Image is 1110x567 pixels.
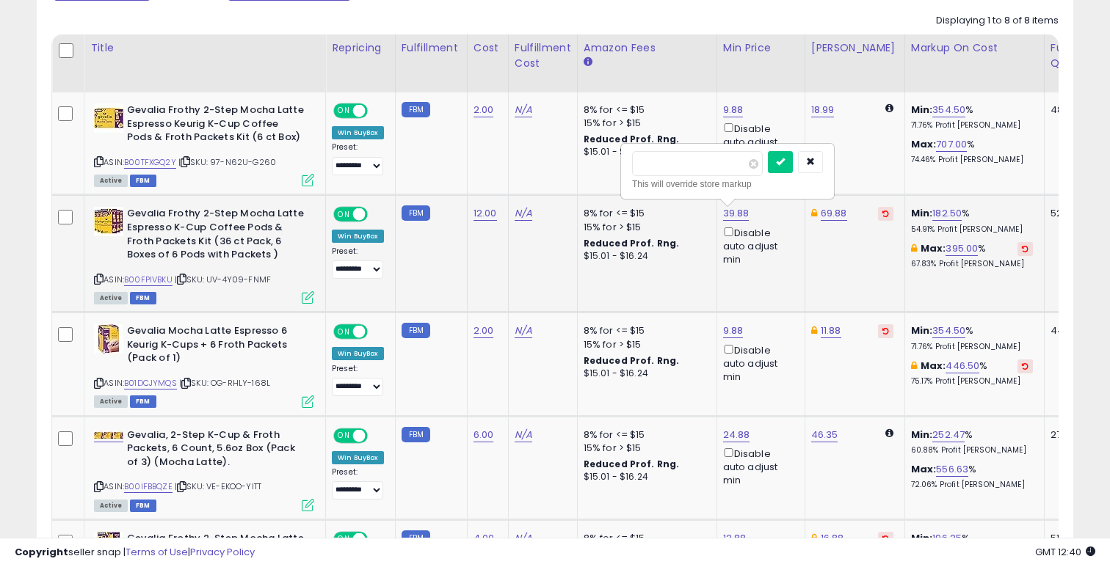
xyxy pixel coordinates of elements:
[932,206,962,221] a: 182.50
[366,208,389,221] span: OFF
[632,177,823,191] div: This will override store markup
[94,207,123,236] img: 51BVX6hUOEL._SL40_.jpg
[402,427,430,442] small: FBM
[90,40,319,56] div: Title
[921,241,946,255] b: Max:
[911,138,1033,165] div: %
[515,103,532,117] a: N/A
[584,471,705,483] div: $15.01 - $16.24
[178,156,276,168] span: | SKU: 97-N62U-G260
[1051,40,1101,71] div: Fulfillable Quantity
[402,205,430,221] small: FBM
[911,137,937,151] b: Max:
[175,274,271,285] span: | SKU: UV-4Y09-FNMF
[723,120,794,163] div: Disable auto adjust min
[911,324,1033,351] div: %
[335,105,353,117] span: ON
[1051,324,1096,337] div: 44
[723,323,744,338] a: 9.88
[332,126,384,139] div: Win BuyBox
[366,429,389,442] span: OFF
[474,323,494,338] a: 2.00
[584,338,705,351] div: 15% for > $15
[911,463,1033,490] div: %
[332,142,384,175] div: Preset:
[94,324,314,406] div: ASIN:
[402,102,430,117] small: FBM
[130,395,156,408] span: FBM
[366,326,389,338] span: OFF
[127,103,305,148] b: Gevalia Frothy 2-Step Mocha Latte Espresso Keurig K-Cup Coffee Pods & Froth Packets Kit (6 ct Box)
[911,155,1033,165] p: 74.46% Profit [PERSON_NAME]
[584,324,705,337] div: 8% for <= $15
[332,347,384,360] div: Win BuyBox
[723,428,750,442] a: 24.88
[911,40,1038,56] div: Markup on Cost
[179,377,270,389] span: | SKU: OG-RHLY-168L
[94,175,128,187] span: All listings currently available for purchase on Amazon
[584,207,705,220] div: 8% for <= $15
[584,56,592,69] small: Amazon Fees.
[127,324,305,369] b: Gevalia Mocha Latte Espresso 6 Keurig K-Cups + 6 Froth Packets (Pack of 1)
[911,359,1033,387] div: %
[584,103,705,117] div: 8% for <= $15
[911,206,933,220] b: Min:
[124,377,177,389] a: B01DCJYMQS
[921,359,946,373] b: Max:
[911,445,1033,456] p: 60.88% Profit [PERSON_NAME]
[94,428,314,510] div: ASIN:
[911,342,1033,352] p: 71.76% Profit [PERSON_NAME]
[94,103,123,133] img: 51brczcrcfL._SL40_.jpg
[15,546,255,560] div: seller snap | |
[584,146,705,158] div: $15.01 - $16.24
[584,458,680,470] b: Reduced Prof. Rng.
[584,250,705,263] div: $15.01 - $16.24
[723,206,750,221] a: 39.88
[474,40,502,56] div: Cost
[474,103,494,117] a: 2.00
[584,40,711,56] div: Amazon Fees
[1035,545,1095,559] span: 2025-09-17 12:40 GMT
[335,326,353,338] span: ON
[515,323,532,338] a: N/A
[332,230,384,243] div: Win BuyBox
[15,545,68,559] strong: Copyright
[94,395,128,408] span: All listings currently available for purchase on Amazon
[474,428,494,442] a: 6.00
[946,241,978,256] a: 395.00
[723,40,799,56] div: Min Price
[584,428,705,442] div: 8% for <= $15
[366,105,389,117] span: OFF
[911,323,933,337] b: Min:
[723,103,744,117] a: 9.88
[911,207,1033,234] div: %
[911,103,933,117] b: Min:
[94,324,123,354] img: 51U5wWOnQ8L._SL40_.jpg
[1051,207,1096,220] div: 52
[932,323,965,338] a: 354.50
[124,156,176,169] a: B00TFXGQ2Y
[130,500,156,512] span: FBM
[911,120,1033,131] p: 71.76% Profit [PERSON_NAME]
[911,259,1033,269] p: 67.83% Profit [PERSON_NAME]
[936,137,967,152] a: 707.00
[821,323,841,338] a: 11.88
[936,14,1059,28] div: Displaying 1 to 8 of 8 items
[911,242,1033,269] div: %
[402,323,430,338] small: FBM
[911,480,1033,490] p: 72.06% Profit [PERSON_NAME]
[124,274,173,286] a: B00FPIVBKU
[584,133,680,145] b: Reduced Prof. Rng.
[94,292,128,304] span: All listings currently available for purchase on Amazon
[811,103,835,117] a: 18.99
[936,462,968,477] a: 556.63
[946,359,979,373] a: 446.50
[584,237,680,249] b: Reduced Prof. Rng.
[723,224,794,267] div: Disable auto adjust min
[584,221,705,234] div: 15% for > $15
[911,224,1033,235] p: 54.91% Profit [PERSON_NAME]
[584,442,705,455] div: 15% for > $15
[932,428,965,442] a: 252.47
[723,342,794,384] div: Disable auto adjust min
[126,545,188,559] a: Terms of Use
